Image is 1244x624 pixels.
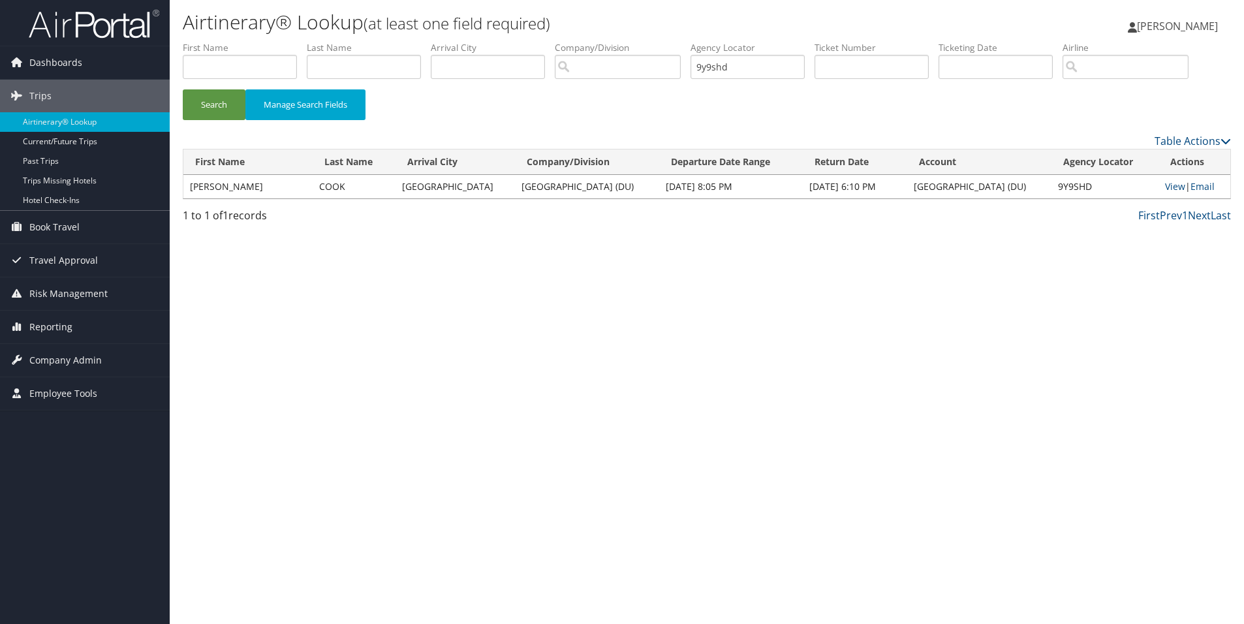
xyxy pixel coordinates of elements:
button: Search [183,89,245,120]
th: Company/Division [515,149,659,175]
td: [GEOGRAPHIC_DATA] [396,175,516,198]
td: [GEOGRAPHIC_DATA] (DU) [515,175,659,198]
span: 1 [223,208,228,223]
td: [DATE] 6:10 PM [803,175,908,198]
label: Ticketing Date [939,41,1063,54]
label: Agency Locator [691,41,815,54]
a: Prev [1160,208,1182,223]
td: [PERSON_NAME] [183,175,313,198]
label: Company/Division [555,41,691,54]
span: Travel Approval [29,244,98,277]
img: airportal-logo.png [29,8,159,39]
span: [PERSON_NAME] [1137,19,1218,33]
a: Table Actions [1155,134,1231,148]
a: View [1165,180,1185,193]
td: [DATE] 8:05 PM [659,175,803,198]
th: Agency Locator: activate to sort column ascending [1051,149,1158,175]
th: Return Date: activate to sort column ascending [803,149,908,175]
th: Arrival City: activate to sort column ascending [396,149,516,175]
a: 1 [1182,208,1188,223]
a: Last [1211,208,1231,223]
a: [PERSON_NAME] [1128,7,1231,46]
th: Last Name: activate to sort column ascending [313,149,395,175]
span: Trips [29,80,52,112]
td: 9Y9SHD [1051,175,1158,198]
td: | [1158,175,1230,198]
th: First Name: activate to sort column ascending [183,149,313,175]
label: First Name [183,41,307,54]
span: Employee Tools [29,377,97,410]
a: Next [1188,208,1211,223]
label: Ticket Number [815,41,939,54]
label: Last Name [307,41,431,54]
span: Risk Management [29,277,108,310]
td: [GEOGRAPHIC_DATA] (DU) [907,175,1051,198]
small: (at least one field required) [364,12,550,34]
label: Airline [1063,41,1198,54]
span: Company Admin [29,344,102,377]
div: 1 to 1 of records [183,208,430,230]
button: Manage Search Fields [245,89,365,120]
span: Dashboards [29,46,82,79]
a: First [1138,208,1160,223]
th: Account: activate to sort column ascending [907,149,1051,175]
th: Departure Date Range: activate to sort column ascending [659,149,803,175]
span: Book Travel [29,211,80,243]
td: COOK [313,175,395,198]
th: Actions [1158,149,1230,175]
span: Reporting [29,311,72,343]
label: Arrival City [431,41,555,54]
a: Email [1190,180,1215,193]
h1: Airtinerary® Lookup [183,8,882,36]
